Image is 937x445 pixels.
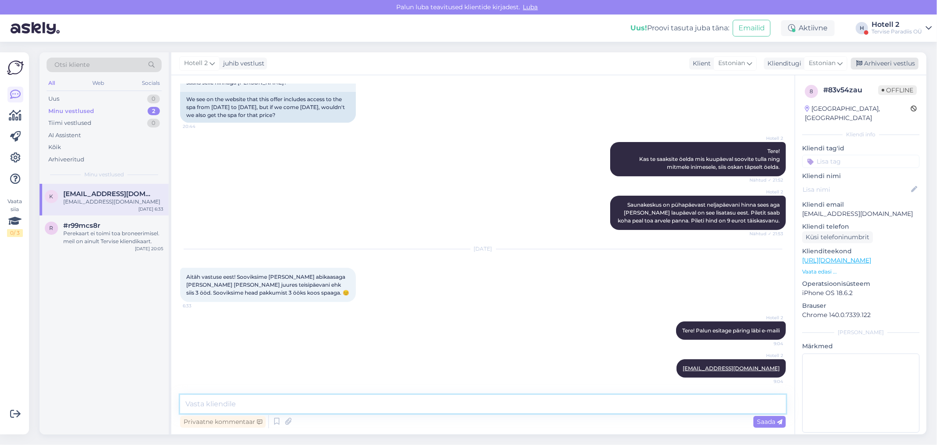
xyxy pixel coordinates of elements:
[639,148,781,170] span: Tere! Kas te saaksite öelda mis kuupäeval soovite tulla ning mitmele inimesele, siis oskan täpsel...
[63,230,163,245] div: Perekaart ei toimi toa broneerimisel. meil on ainult Tervise kliendikaart.
[781,20,835,36] div: Aktiivne
[54,60,90,69] span: Otsi kliente
[618,201,781,224] span: Saunakeskus on pühapäevast neljapäevani hinna sees aga [PERSON_NAME] laupäeval on see lisatasu ee...
[802,171,919,181] p: Kliendi nimi
[183,303,216,309] span: 6:33
[48,107,94,116] div: Minu vestlused
[802,231,873,243] div: Küsi telefoninumbrit
[802,155,919,168] input: Lisa tag
[48,95,59,103] div: Uus
[750,189,783,195] span: Hotell 2
[630,23,729,33] div: Proovi tasuta juba täna:
[872,21,932,35] a: Hotell 2Tervise Paradiis OÜ
[521,3,541,11] span: Luba
[802,209,919,219] p: [EMAIL_ADDRESS][DOMAIN_NAME]
[750,352,783,359] span: Hotell 2
[872,28,922,35] div: Tervise Paradiis OÜ
[802,342,919,351] p: Märkmed
[186,274,349,296] span: Aitäh vastuse eest! Sooviksime [PERSON_NAME] abikaasaga [PERSON_NAME] [PERSON_NAME] juures teisip...
[878,85,917,95] span: Offline
[7,197,23,237] div: Vaata siia
[48,143,61,152] div: Kõik
[803,185,909,194] input: Lisa nimi
[91,77,106,89] div: Web
[7,229,23,237] div: 0 / 3
[138,206,163,212] div: [DATE] 6:33
[180,92,356,123] div: We see on the website that this offer includes access to the spa from [DATE] to [DATE], but if we...
[802,279,919,288] p: Operatsioonisüsteem
[148,107,160,116] div: 2
[683,365,780,372] a: [EMAIL_ADDRESS][DOMAIN_NAME]
[750,135,783,142] span: Hotell 2
[84,171,124,179] span: Minu vestlused
[180,416,266,428] div: Privaatne kommentaar
[689,59,711,68] div: Klient
[749,230,783,237] span: Nähtud ✓ 21:53
[810,88,813,95] span: 8
[809,58,836,68] span: Estonian
[872,21,922,28] div: Hotell 2
[48,119,91,128] div: Tiimi vestlused
[48,155,84,164] div: Arhiveeritud
[184,58,208,68] span: Hotell 2
[757,418,782,426] span: Saada
[750,340,783,347] span: 9:04
[802,222,919,231] p: Kliendi telefon
[750,314,783,321] span: Hotell 2
[7,59,24,76] img: Askly Logo
[630,24,647,32] b: Uus!
[856,22,868,34] div: H
[183,123,216,130] span: 20:44
[802,310,919,320] p: Chrome 140.0.7339.122
[802,328,919,336] div: [PERSON_NAME]
[63,222,100,230] span: #r99mcs8r
[180,245,786,253] div: [DATE]
[823,85,878,95] div: # 83v54zau
[682,327,780,334] span: Tere! Palun esitage päring läbi e-maili
[140,77,162,89] div: Socials
[802,256,871,264] a: [URL][DOMAIN_NAME]
[802,247,919,256] p: Klienditeekond
[750,378,783,385] span: 9:04
[749,177,783,183] span: Nähtud ✓ 21:52
[764,59,801,68] div: Klienditugi
[802,268,919,276] p: Vaata edasi ...
[733,20,771,36] button: Emailid
[48,131,81,140] div: AI Assistent
[851,58,919,69] div: Arhiveeri vestlus
[50,193,54,200] span: k
[50,225,54,231] span: r
[802,288,919,298] p: iPhone OS 18.6.2
[47,77,57,89] div: All
[802,200,919,209] p: Kliendi email
[63,190,155,198] span: kadi.suits12@gmail.com
[147,95,160,103] div: 0
[802,301,919,310] p: Brauser
[220,59,264,68] div: juhib vestlust
[802,131,919,139] div: Kliendi info
[718,58,745,68] span: Estonian
[63,198,163,206] div: [EMAIL_ADDRESS][DOMAIN_NAME]
[147,119,160,128] div: 0
[802,144,919,153] p: Kliendi tag'id
[805,104,911,123] div: [GEOGRAPHIC_DATA], [GEOGRAPHIC_DATA]
[135,245,163,252] div: [DATE] 20:05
